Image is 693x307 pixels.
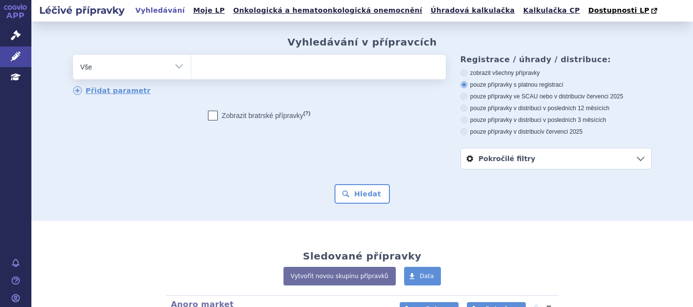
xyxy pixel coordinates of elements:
[404,267,441,285] a: Data
[461,81,652,89] label: pouze přípravky s platnou registrací
[588,6,649,14] span: Dostupnosti LP
[31,3,132,17] h2: Léčivé přípravky
[541,128,583,135] span: v červenci 2025
[461,69,652,77] label: zobrazit všechny přípravky
[304,110,310,117] abbr: (?)
[334,184,390,204] button: Hledat
[287,36,437,48] h2: Vyhledávání v přípravcích
[461,128,652,136] label: pouze přípravky v distribuci
[461,148,651,169] a: Pokročilé filtry
[428,4,518,17] a: Úhradová kalkulačka
[132,4,188,17] a: Vyhledávání
[420,273,434,280] span: Data
[461,93,652,100] label: pouze přípravky ve SCAU nebo v distribuci
[520,4,583,17] a: Kalkulačka CP
[461,104,652,112] label: pouze přípravky v distribuci v posledních 12 měsících
[461,116,652,124] label: pouze přípravky v distribuci v posledních 3 měsících
[303,250,422,262] h2: Sledované přípravky
[208,111,310,120] label: Zobrazit bratrské přípravky
[582,93,623,100] span: v červenci 2025
[461,55,652,64] h3: Registrace / úhrady / distribuce:
[190,4,228,17] a: Moje LP
[283,267,396,285] a: Vytvořit novou skupinu přípravků
[585,4,662,18] a: Dostupnosti LP
[230,4,425,17] a: Onkologická a hematoonkologická onemocnění
[73,86,151,95] a: Přidat parametr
